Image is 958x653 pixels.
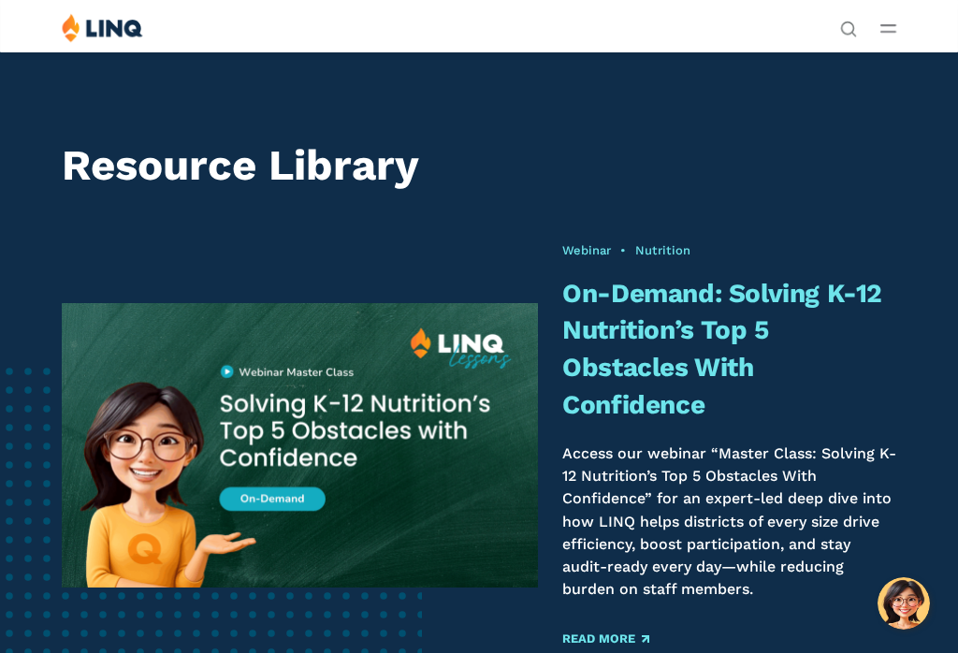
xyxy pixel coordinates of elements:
[635,243,690,257] a: Nutrition
[62,13,143,42] img: LINQ | K‑12 Software
[840,13,857,36] nav: Utility Navigation
[562,632,649,645] a: Read More
[562,242,896,259] div: •
[878,577,930,630] button: Hello, have a question? Let’s chat.
[62,141,897,190] h1: Resource Library
[840,19,857,36] button: Open Search Bar
[880,18,896,38] button: Open Main Menu
[562,278,882,420] a: On-Demand: Solving K-12 Nutrition’s Top 5 Obstacles With Confidence
[562,443,896,602] p: Access our webinar “Master Class: Solving K-12 Nutrition’s Top 5 Obstacles With Confidence” for a...
[562,243,611,257] a: Webinar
